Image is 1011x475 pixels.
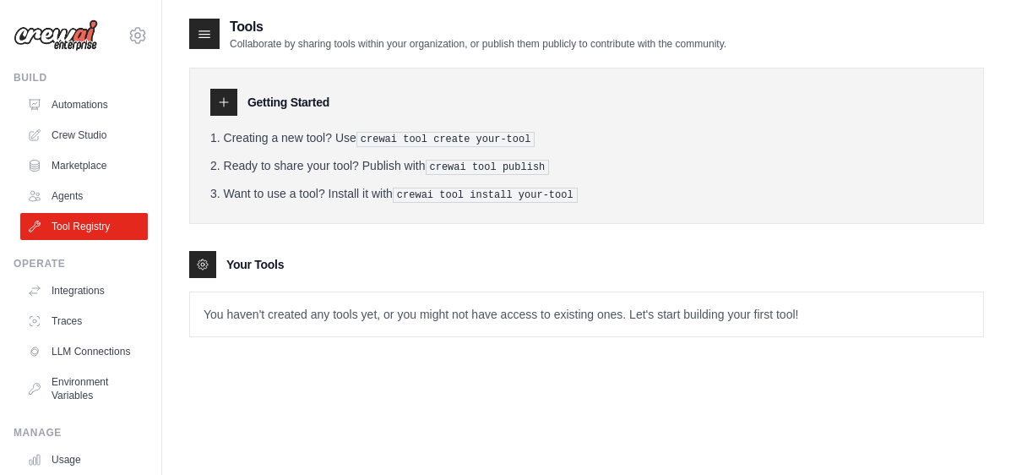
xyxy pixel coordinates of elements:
div: Build [14,71,148,85]
img: Logo [14,19,98,52]
li: Ready to share your tool? Publish with [210,157,963,175]
a: Automations [20,91,148,118]
div: Operate [14,257,148,270]
a: Traces [20,308,148,335]
a: Crew Studio [20,122,148,149]
li: Want to use a tool? Install it with [210,185,963,203]
a: Agents [20,183,148,210]
p: Collaborate by sharing tools within your organization, or publish them publicly to contribute wit... [230,37,726,51]
a: Tool Registry [20,213,148,240]
a: Integrations [20,277,148,304]
pre: crewai tool install your-tool [393,188,578,203]
p: You haven't created any tools yet, or you might not have access to existing ones. Let's start bui... [190,292,983,336]
li: Creating a new tool? Use [210,129,963,147]
h3: Your Tools [226,256,284,273]
a: Environment Variables [20,369,148,409]
pre: crewai tool publish [426,160,550,175]
h3: Getting Started [247,94,329,111]
h2: Tools [230,17,726,37]
a: LLM Connections [20,338,148,365]
div: Manage [14,426,148,440]
pre: crewai tool create your-tool [356,132,535,147]
a: Usage [20,446,148,473]
a: Marketplace [20,152,148,179]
